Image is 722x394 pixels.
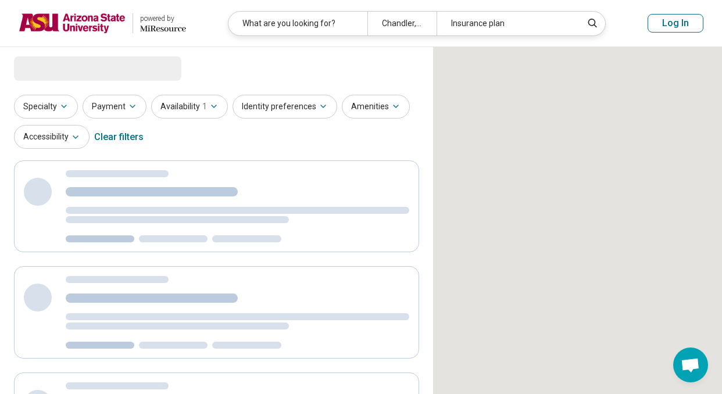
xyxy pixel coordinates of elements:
[648,14,703,33] button: Log In
[233,95,337,119] button: Identity preferences
[228,12,367,35] div: What are you looking for?
[83,95,146,119] button: Payment
[14,95,78,119] button: Specialty
[437,12,576,35] div: Insurance plan
[94,123,144,151] div: Clear filters
[140,13,186,24] div: powered by
[19,9,126,37] img: Arizona State University
[342,95,410,119] button: Amenities
[673,348,708,382] a: Open chat
[202,101,207,113] span: 1
[367,12,437,35] div: Chandler, [GEOGRAPHIC_DATA]
[14,56,112,80] span: Loading...
[14,125,90,149] button: Accessibility
[151,95,228,119] button: Availability1
[19,9,186,37] a: Arizona State Universitypowered by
